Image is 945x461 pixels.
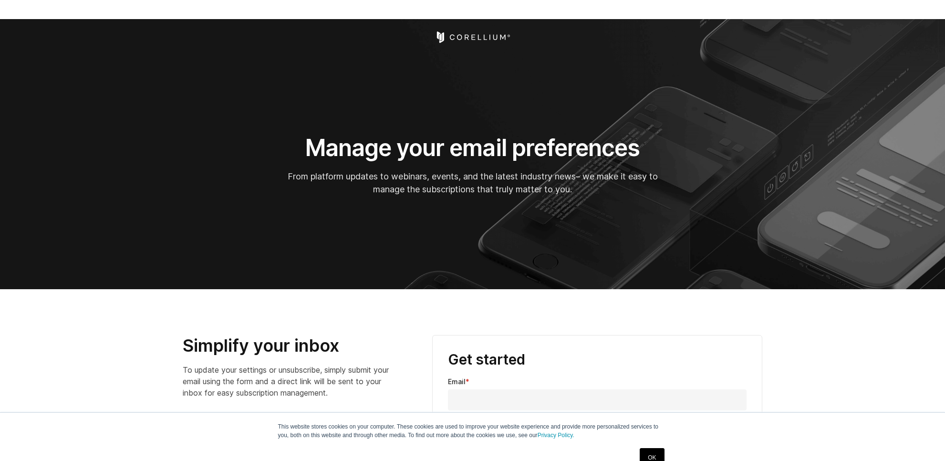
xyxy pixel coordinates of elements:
[183,364,390,398] p: To update your settings or unsubscribe, simply submit your email using the form and a direct link...
[278,422,667,440] p: This website stores cookies on your computer. These cookies are used to improve your website expe...
[538,432,574,439] a: Privacy Policy.
[183,335,390,356] h2: Simplify your inbox
[282,170,664,196] p: From platform updates to webinars, events, and the latest industry news– we make it easy to manag...
[282,134,664,162] h1: Manage your email preferences
[435,31,510,43] a: Corellium Home
[448,377,466,386] span: Email
[448,351,747,369] h3: Get started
